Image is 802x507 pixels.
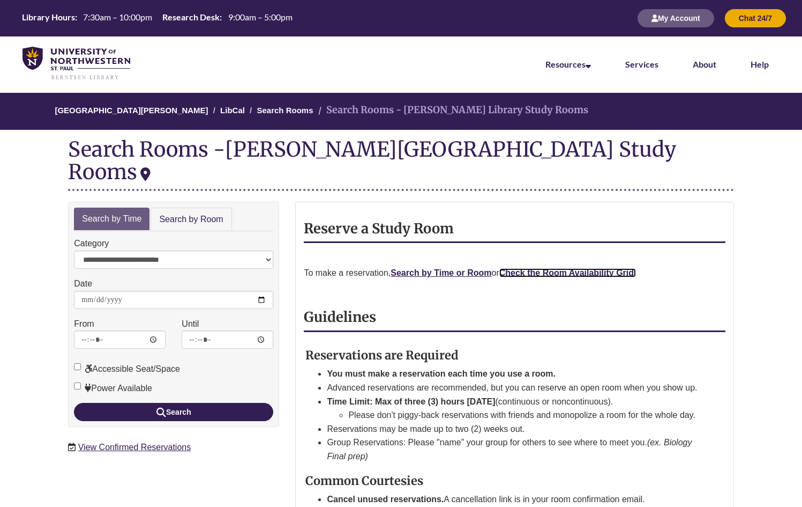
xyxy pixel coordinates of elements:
a: Search by Room [151,208,231,232]
button: Chat 24/7 [725,9,786,27]
li: Reservations may be made up to two (2) weeks out. [327,422,699,436]
input: Accessible Seat/Space [74,363,81,370]
table: Hours Today [18,11,296,24]
span: 7:30am – 10:00pm [83,12,152,22]
span: 9:00am – 5:00pm [228,12,293,22]
button: Search [74,403,273,421]
a: LibCal [220,106,245,115]
strong: Reserve a Study Room [304,220,454,237]
button: My Account [638,9,714,27]
p: To make a reservation, or [304,266,725,280]
label: Date [74,277,92,291]
em: (ex. Biology Final prep) [327,438,692,461]
strong: Common Courtesies [305,473,423,488]
strong: Reservations are Required [305,348,459,363]
a: Search Rooms [257,106,313,115]
strong: You must make a reservation each time you use a room. [327,369,556,378]
label: From [74,317,94,331]
li: (continuous or noncontinuous). [327,395,699,422]
a: Hours Today [18,11,296,25]
label: Until [182,317,199,331]
a: Resources [545,59,591,69]
a: Help [751,59,769,69]
label: Category [74,237,109,251]
a: Check the Room Availability Grid. [499,268,636,277]
li: Search Rooms - [PERSON_NAME] Library Study Rooms [316,102,588,118]
a: Search by Time or Room [391,268,491,277]
a: Chat 24/7 [725,13,786,23]
div: Search Rooms - [68,138,733,190]
input: Power Available [74,383,81,390]
strong: Time Limit: Max of three (3) hours [DATE] [327,397,495,406]
label: Power Available [74,381,152,395]
li: Please don't piggy-back reservations with friends and monopolize a room for the whole day. [348,408,699,422]
li: Advanced reservations are recommended, but you can reserve an open room when you show up. [327,381,699,395]
a: Services [625,59,658,69]
li: A cancellation link is in your room confirmation email. [327,493,699,506]
strong: Cancel unused reservations. [327,495,444,504]
th: Library Hours: [18,11,79,23]
strong: Guidelines [304,308,376,326]
a: Search by Time [74,208,149,231]
a: My Account [638,13,714,23]
li: Group Reservations: Please "name" your group for others to see where to meet you. [327,436,699,463]
label: Accessible Seat/Space [74,362,180,376]
a: View Confirmed Reservations [78,443,191,452]
th: Research Desk: [158,11,223,23]
a: [GEOGRAPHIC_DATA][PERSON_NAME] [55,106,208,115]
img: UNWSP Library Logo [23,47,130,81]
div: [PERSON_NAME][GEOGRAPHIC_DATA] Study Rooms [68,136,676,185]
a: About [693,59,716,69]
nav: Breadcrumb [68,93,733,130]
